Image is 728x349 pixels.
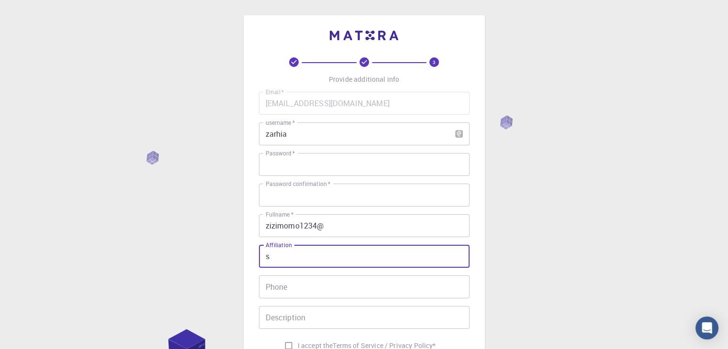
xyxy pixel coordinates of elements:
[266,149,295,157] label: Password
[266,241,291,249] label: Affiliation
[695,316,718,339] div: Open Intercom Messenger
[266,88,284,96] label: Email
[329,75,399,84] p: Provide additional info
[433,59,436,65] text: 3
[266,180,330,188] label: Password confirmation
[266,210,293,218] label: Fullname
[266,119,295,127] label: username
